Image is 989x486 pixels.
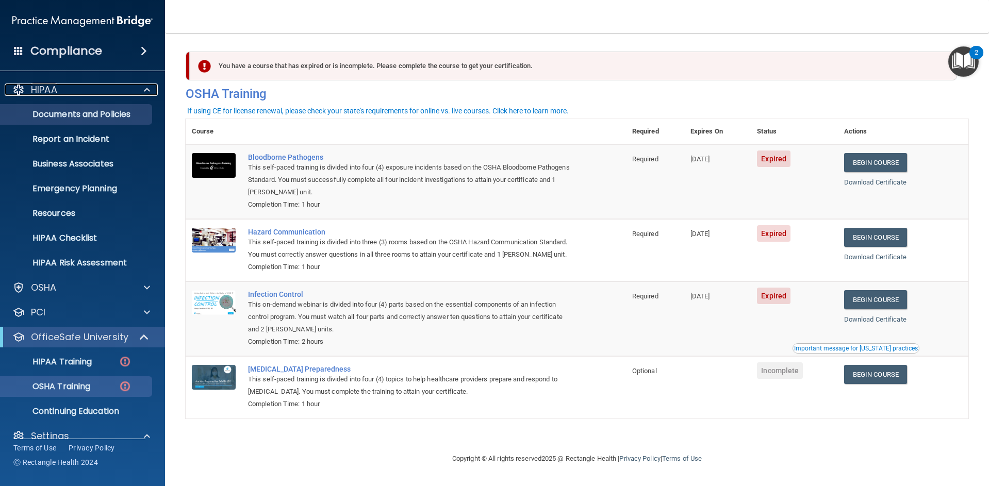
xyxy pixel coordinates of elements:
button: Read this if you are a dental practitioner in the state of CA [793,343,919,354]
a: Terms of Use [662,455,702,462]
a: PCI [12,306,150,319]
a: OSHA [12,281,150,294]
span: [DATE] [690,155,710,163]
a: Privacy Policy [619,455,660,462]
p: HIPAA [31,83,57,96]
a: Begin Course [844,153,907,172]
div: Completion Time: 1 hour [248,261,574,273]
th: Course [186,119,242,144]
span: Expired [757,225,790,242]
div: Copyright © All rights reserved 2025 @ Rectangle Health | | [389,442,765,475]
span: Expired [757,288,790,304]
a: HIPAA [12,83,150,96]
img: exclamation-circle-solid-danger.72ef9ffc.png [198,60,211,73]
th: Required [626,119,684,144]
p: PCI [31,306,45,319]
img: danger-circle.6113f641.png [119,355,131,368]
img: danger-circle.6113f641.png [119,380,131,393]
a: Begin Course [844,290,907,309]
span: Required [632,292,658,300]
a: OfficeSafe University [12,331,150,343]
a: Download Certificate [844,178,906,186]
div: Completion Time: 1 hour [248,398,574,410]
p: Settings [31,430,69,442]
div: If using CE for license renewal, please check your state's requirements for online vs. live cours... [187,107,569,114]
span: Ⓒ Rectangle Health 2024 [13,457,98,467]
div: This self-paced training is divided into three (3) rooms based on the OSHA Hazard Communication S... [248,236,574,261]
p: OSHA [31,281,57,294]
h4: OSHA Training [186,87,968,101]
p: HIPAA Training [7,357,92,367]
span: Incomplete [757,362,803,379]
a: [MEDICAL_DATA] Preparedness [248,365,574,373]
a: Settings [12,430,150,442]
span: Optional [632,367,657,375]
button: If using CE for license renewal, please check your state's requirements for online vs. live cours... [186,106,570,116]
p: HIPAA Risk Assessment [7,258,147,268]
a: Privacy Policy [69,443,115,453]
img: PMB logo [12,11,153,31]
p: Business Associates [7,159,147,169]
a: Hazard Communication [248,228,574,236]
p: HIPAA Checklist [7,233,147,243]
p: Resources [7,208,147,219]
a: Download Certificate [844,315,906,323]
th: Expires On [684,119,751,144]
a: Terms of Use [13,443,56,453]
p: Report an Incident [7,134,147,144]
div: You have a course that has expired or is incomplete. Please complete the course to get your certi... [190,52,957,80]
div: 2 [975,53,978,66]
th: Actions [838,119,968,144]
span: Expired [757,150,790,167]
p: OfficeSafe University [31,331,128,343]
button: Open Resource Center, 2 new notifications [948,46,979,77]
span: Required [632,230,658,238]
th: Status [751,119,837,144]
span: [DATE] [690,230,710,238]
div: This self-paced training is divided into four (4) topics to help healthcare providers prepare and... [248,373,574,398]
p: Continuing Education [7,406,147,416]
span: Required [632,155,658,163]
p: Emergency Planning [7,183,147,194]
div: Important message for [US_STATE] practices [794,345,918,351]
h4: Compliance [30,44,102,58]
a: Begin Course [844,228,907,247]
div: Completion Time: 1 hour [248,198,574,211]
p: Documents and Policies [7,109,147,120]
div: Completion Time: 2 hours [248,336,574,348]
a: Begin Course [844,365,907,384]
a: Download Certificate [844,253,906,261]
div: This on-demand webinar is divided into four (4) parts based on the essential components of an inf... [248,298,574,336]
span: [DATE] [690,292,710,300]
a: Infection Control [248,290,574,298]
div: This self-paced training is divided into four (4) exposure incidents based on the OSHA Bloodborne... [248,161,574,198]
a: Bloodborne Pathogens [248,153,574,161]
p: OSHA Training [7,381,90,392]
